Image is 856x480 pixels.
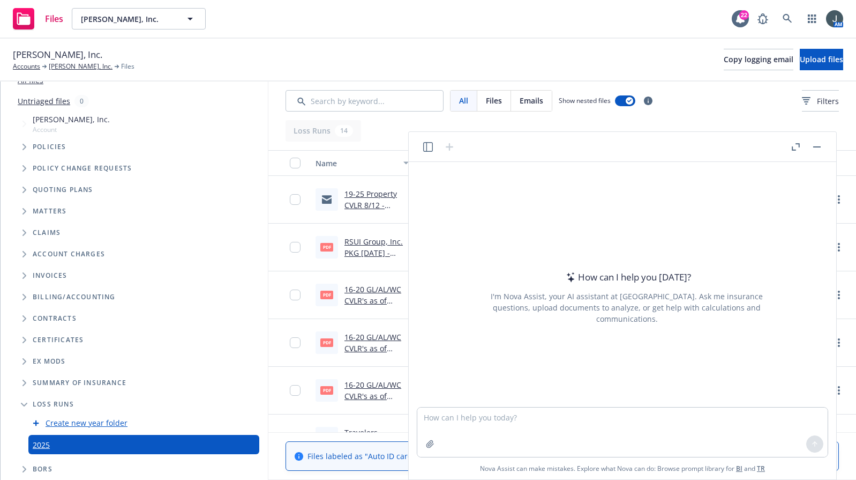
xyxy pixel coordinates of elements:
[290,290,301,300] input: Toggle Row Selected
[33,144,66,150] span: Policies
[121,62,134,71] span: Files
[33,358,65,365] span: Ex Mods
[739,10,749,20] div: 22
[33,208,66,215] span: Matters
[832,289,845,301] a: more
[286,90,444,112] input: Search by keyword...
[832,193,845,206] a: more
[290,194,301,205] input: Toggle Row Selected
[1,286,268,480] div: Folder Tree Example
[13,48,102,62] span: [PERSON_NAME], Inc.
[33,187,93,193] span: Quoting plans
[307,451,532,462] span: Files labeled as "Auto ID card" are hidden.
[757,464,765,473] a: TR
[311,150,413,176] button: Name
[33,272,67,279] span: Invoices
[800,54,843,64] span: Upload files
[344,332,401,398] a: 16-20 GL/AL/WC CVLR's as of [DATE] (GB/Astrus) Experience Summary.pdf
[33,294,116,300] span: Billing/Accounting
[290,242,301,253] input: Toggle Row Selected
[800,49,843,70] button: Upload files
[290,385,301,396] input: Toggle Row Selected
[344,380,402,435] a: 16-20 GL/AL/WC CVLR's as of [DATE] (GB/Astrus) Loss Report.pdf
[344,189,408,255] a: 19-25 Property CVLR 8/12 - [GEOGRAPHIC_DATA][PERSON_NAME]msg
[49,62,112,71] a: [PERSON_NAME], Inc.
[320,386,333,394] span: pdf
[33,230,61,236] span: Claims
[476,291,777,324] div: I'm Nova Assist, your AI assistant at [GEOGRAPHIC_DATA]. Ask me insurance questions, upload docum...
[33,165,132,172] span: Policy change requests
[290,337,301,348] input: Toggle Row Selected
[33,466,52,472] span: BORs
[33,251,105,257] span: Account charges
[817,95,839,107] span: Filters
[802,95,839,107] span: Filters
[33,439,50,451] a: 2025
[826,10,843,27] img: photo
[33,114,110,125] span: [PERSON_NAME], Inc.
[1,112,268,286] div: Tree Example
[320,243,333,251] span: PDF
[832,336,845,349] a: more
[9,4,67,34] a: Files
[33,315,77,322] span: Contracts
[33,401,74,408] span: Loss Runs
[81,13,174,25] span: [PERSON_NAME], Inc.
[320,291,333,299] span: pdf
[486,95,502,106] span: Files
[520,95,543,106] span: Emails
[832,241,845,254] a: more
[72,8,206,29] button: [PERSON_NAME], Inc.
[801,8,823,29] a: Switch app
[459,95,468,106] span: All
[832,384,845,397] a: more
[802,90,839,112] button: Filters
[559,96,611,105] span: Show nested files
[724,49,793,70] button: Copy logging email
[316,158,397,169] div: Name
[752,8,774,29] a: Report a Bug
[46,417,127,429] a: Create new year folder
[724,54,793,64] span: Copy logging email
[13,62,40,71] a: Accounts
[480,457,765,479] span: Nova Assist can make mistakes. Explore what Nova can do: Browse prompt library for and
[74,95,89,107] div: 0
[832,432,845,445] a: more
[18,95,70,107] a: Untriaged files
[33,125,110,134] span: Account
[320,338,333,346] span: pdf
[563,270,691,284] div: How can I help you [DATE]?
[777,8,798,29] a: Search
[33,380,126,386] span: Summary of insurance
[33,337,84,343] span: Certificates
[736,464,742,473] a: BI
[45,14,63,23] span: Files
[344,237,407,292] a: RSUI Group, Inc. PKG [DATE] - [DATE] Loss Runs - Valued [DATE].PDF
[344,284,401,351] a: 16-20 GL/AL/WC CVLR's as of [DATE] (GB/Astrus) Experience Summary.pdf
[290,158,301,168] input: Select all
